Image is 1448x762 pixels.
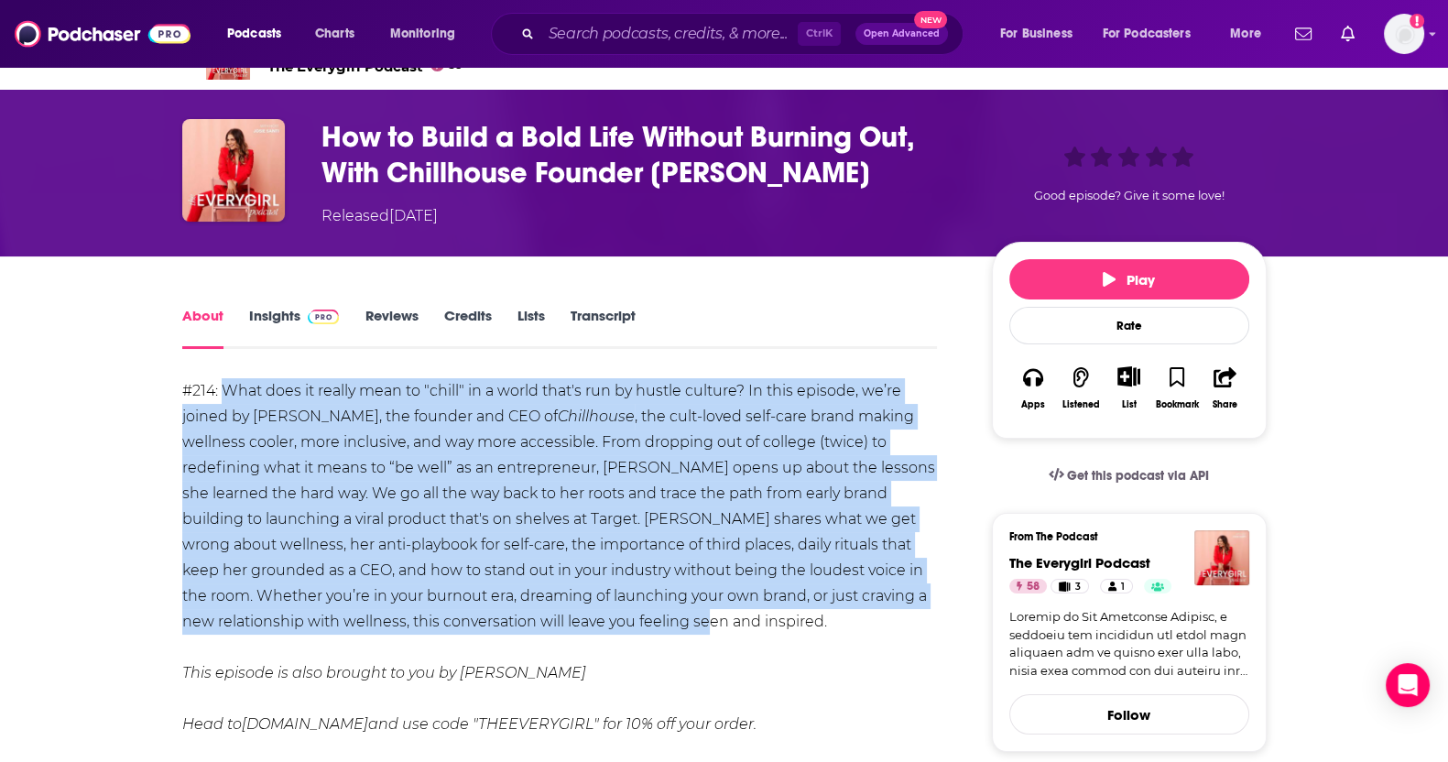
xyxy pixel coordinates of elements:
span: 1 [1121,578,1125,596]
a: InsightsPodchaser Pro [249,307,340,349]
img: The Everygirl Podcast [1194,530,1249,585]
span: 58 [1027,578,1040,596]
span: For Podcasters [1103,21,1191,47]
svg: Add a profile image [1410,14,1424,28]
div: Rate [1009,307,1249,344]
div: Show More ButtonList [1105,354,1152,421]
em: Head to [182,715,242,733]
div: Listened [1062,399,1100,410]
button: Show More Button [1110,366,1148,386]
a: About [182,307,223,349]
div: Apps [1021,399,1045,410]
div: Released [DATE] [321,205,438,227]
a: Get this podcast via API [1034,453,1225,498]
span: Podcasts [227,21,281,47]
button: open menu [214,19,305,49]
button: Show profile menu [1384,14,1424,54]
button: Apps [1009,354,1057,421]
img: Podchaser Pro [308,310,340,324]
div: Open Intercom Messenger [1386,663,1430,707]
a: [DOMAIN_NAME] [242,715,368,733]
span: New [914,11,947,28]
a: Lists [517,307,544,349]
a: 1 [1100,579,1133,593]
span: For Business [1000,21,1072,47]
a: Reviews [365,307,418,349]
span: Ctrl K [798,22,841,46]
div: Share [1213,399,1237,410]
span: Good episode? Give it some love! [1034,189,1225,202]
span: Charts [315,21,354,47]
h1: How to Build a Bold Life Without Burning Out, With Chillhouse Founder Cyndi Ramirez-Fulton [321,119,963,190]
img: How to Build a Bold Life Without Burning Out, With Chillhouse Founder Cyndi Ramirez-Fulton [182,119,285,222]
em: This episode is also brought to you by [PERSON_NAME] [182,664,586,681]
em: Chillhouse [558,408,635,425]
span: 3 [1075,578,1081,596]
button: Open AdvancedNew [855,23,948,45]
input: Search podcasts, credits, & more... [541,19,798,49]
span: Logged in as hjones [1384,14,1424,54]
a: Show notifications dropdown [1334,18,1362,49]
span: Open Advanced [864,29,940,38]
button: open menu [377,19,479,49]
button: open menu [987,19,1095,49]
button: open menu [1091,19,1217,49]
span: 58 [449,61,462,70]
a: Loremip do Sit Ametconse Adipisc, e seddoeiu tem incididun utl etdol magn aliquaen adm ve quisno ... [1009,608,1249,680]
button: Listened [1057,354,1105,421]
div: Bookmark [1155,399,1198,410]
a: Credits [443,307,491,349]
button: Share [1201,354,1248,421]
h3: From The Podcast [1009,530,1235,543]
button: open menu [1217,19,1284,49]
a: 3 [1051,579,1088,593]
a: Show notifications dropdown [1288,18,1319,49]
em: and use code "THEEVERYGIRL" for 10% off your order. [368,715,757,733]
a: Charts [303,19,365,49]
img: Podchaser - Follow, Share and Rate Podcasts [15,16,191,51]
a: 58 [1009,579,1047,593]
span: Play [1103,271,1155,288]
button: Bookmark [1153,354,1201,421]
button: Play [1009,259,1249,299]
span: Monitoring [390,21,455,47]
div: List [1122,398,1137,410]
a: The Everygirl Podcast [1009,554,1150,571]
img: User Profile [1384,14,1424,54]
a: Transcript [570,307,635,349]
span: Get this podcast via API [1067,468,1209,484]
span: More [1230,21,1261,47]
button: Follow [1009,694,1249,735]
div: Search podcasts, credits, & more... [508,13,981,55]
